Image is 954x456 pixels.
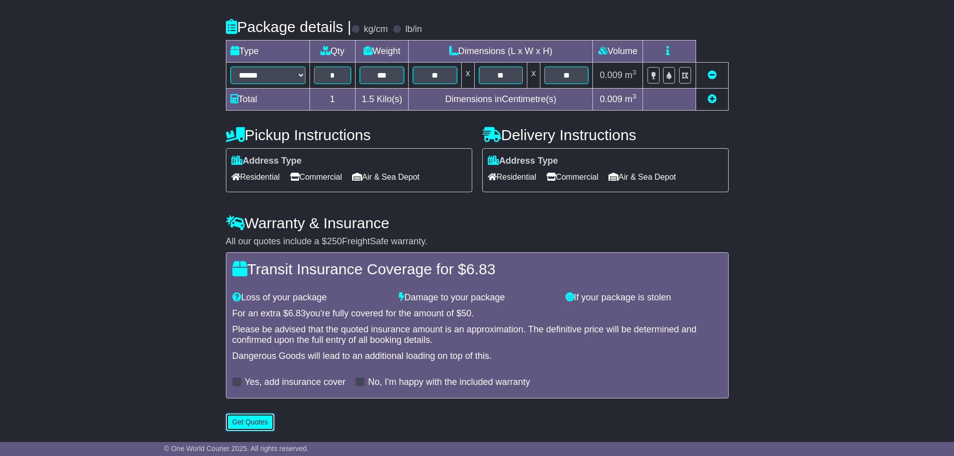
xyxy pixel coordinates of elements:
h4: Warranty & Insurance [226,215,729,231]
td: Kilo(s) [356,89,409,111]
span: m [625,94,637,104]
h4: Package details | [226,19,352,35]
label: No, I'm happy with the included warranty [368,377,530,388]
h4: Transit Insurance Coverage for $ [232,261,722,277]
span: 0.009 [600,94,622,104]
td: Type [226,41,309,63]
label: Address Type [231,156,302,167]
td: x [461,63,474,89]
label: kg/cm [364,24,388,35]
span: 250 [327,236,342,246]
span: Air & Sea Depot [352,169,420,185]
td: Total [226,89,309,111]
span: Commercial [546,169,598,185]
span: Residential [488,169,536,185]
a: Remove this item [708,70,717,80]
span: © One World Courier 2025. All rights reserved. [164,444,309,452]
div: Damage to your package [394,292,560,303]
span: 6.83 [466,261,495,277]
div: Dangerous Goods will lead to an additional loading on top of this. [232,351,722,362]
td: Dimensions (L x W x H) [409,41,593,63]
td: Qty [309,41,356,63]
label: Address Type [488,156,558,167]
td: Dimensions in Centimetre(s) [409,89,593,111]
label: Yes, add insurance cover [245,377,346,388]
sup: 3 [632,69,637,76]
span: Air & Sea Depot [608,169,676,185]
div: If your package is stolen [560,292,727,303]
div: Loss of your package [227,292,394,303]
div: Please be advised that the quoted insurance amount is an approximation. The definitive price will... [232,324,722,346]
td: 1 [309,89,356,111]
span: 1.5 [362,94,374,104]
span: 6.83 [288,308,306,318]
h4: Delivery Instructions [482,127,729,143]
div: All our quotes include a $ FreightSafe warranty. [226,236,729,247]
a: Add new item [708,94,717,104]
td: Weight [356,41,409,63]
span: Residential [231,169,280,185]
td: x [527,63,540,89]
span: m [625,70,637,80]
button: Get Quotes [226,413,275,431]
span: 50 [461,308,471,318]
td: Volume [593,41,643,63]
sup: 3 [632,93,637,100]
h4: Pickup Instructions [226,127,472,143]
span: Commercial [290,169,342,185]
label: lb/in [405,24,422,35]
div: For an extra $ you're fully covered for the amount of $ . [232,308,722,319]
span: 0.009 [600,70,622,80]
